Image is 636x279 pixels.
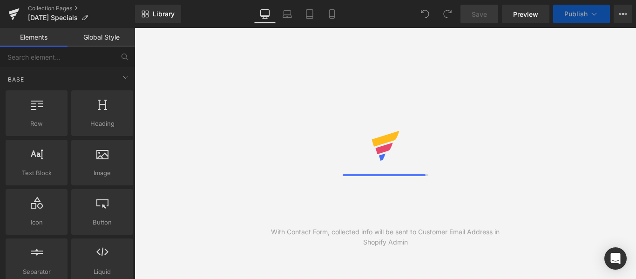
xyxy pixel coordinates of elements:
[74,119,130,129] span: Heading
[438,5,457,23] button: Redo
[298,5,321,23] a: Tablet
[68,28,135,47] a: Global Style
[74,267,130,277] span: Liquid
[276,5,298,23] a: Laptop
[553,5,610,23] button: Publish
[28,5,135,12] a: Collection Pages
[153,10,175,18] span: Library
[604,247,627,270] div: Open Intercom Messenger
[8,119,65,129] span: Row
[8,267,65,277] span: Separator
[472,9,487,19] span: Save
[254,5,276,23] a: Desktop
[8,218,65,227] span: Icon
[135,5,181,23] a: New Library
[416,5,434,23] button: Undo
[7,75,25,84] span: Base
[321,5,343,23] a: Mobile
[260,227,511,247] div: With Contact Form, collected info will be sent to Customer Email Address in Shopify Admin
[564,10,588,18] span: Publish
[614,5,632,23] button: More
[8,168,65,178] span: Text Block
[74,218,130,227] span: Button
[502,5,549,23] a: Preview
[28,14,78,21] span: [DATE] Specials
[74,168,130,178] span: Image
[513,9,538,19] span: Preview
